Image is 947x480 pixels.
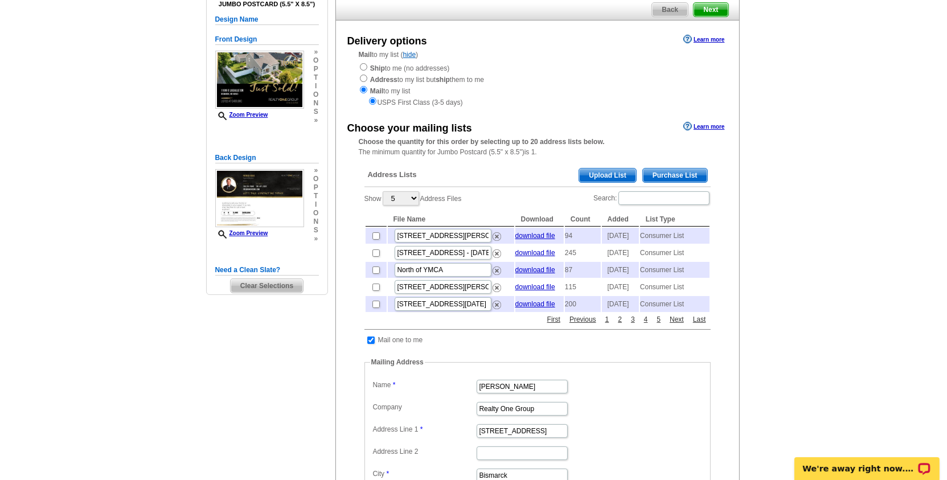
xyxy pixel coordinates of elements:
[640,262,710,278] td: Consumer List
[336,137,739,157] div: The minimum quantity for Jumbo Postcard (5.5" x 8.5")is 1.
[602,212,639,227] th: Added
[370,357,425,367] legend: Mailing Address
[215,34,319,45] h5: Front Design
[602,296,639,312] td: [DATE]
[436,76,450,84] strong: ship
[493,232,501,241] img: delete.png
[370,87,383,95] strong: Mail
[313,235,318,243] span: »
[683,35,724,44] a: Learn more
[215,14,319,25] h5: Design Name
[215,265,319,276] h5: Need a Clean Slate?
[313,192,318,200] span: t
[313,166,318,175] span: »
[593,190,710,206] label: Search:
[640,245,710,261] td: Consumer List
[313,48,318,56] span: »
[640,228,710,244] td: Consumer List
[515,266,555,274] a: download file
[694,3,728,17] span: Next
[313,209,318,218] span: o
[370,76,397,84] strong: Address
[565,262,601,278] td: 87
[640,279,710,295] td: Consumer List
[493,249,501,258] img: delete.png
[313,73,318,82] span: t
[654,314,663,325] a: 5
[231,279,303,293] span: Clear Selections
[313,200,318,209] span: i
[544,314,563,325] a: First
[565,228,601,244] td: 94
[567,314,599,325] a: Previous
[579,169,636,182] span: Upload List
[493,281,501,289] a: Remove this list
[313,91,318,99] span: o
[602,228,639,244] td: [DATE]
[683,122,724,131] a: Learn more
[565,279,601,295] td: 115
[493,298,501,306] a: Remove this list
[628,314,638,325] a: 3
[643,169,707,182] span: Purchase List
[313,226,318,235] span: s
[615,314,625,325] a: 2
[493,264,501,272] a: Remove this list
[370,64,385,72] strong: Ship
[787,444,947,480] iframe: LiveChat chat widget
[602,245,639,261] td: [DATE]
[313,175,318,183] span: o
[373,402,475,412] label: Company
[618,191,710,205] input: Search:
[336,50,739,108] div: to my list ( )
[373,446,475,457] label: Address Line 2
[347,121,472,136] div: Choose your mailing lists
[602,262,639,278] td: [DATE]
[373,469,475,479] label: City
[378,334,424,346] td: Mail one to me
[515,249,555,257] a: download file
[347,34,427,49] div: Delivery options
[602,314,612,325] a: 1
[313,82,318,91] span: i
[690,314,709,325] a: Last
[313,99,318,108] span: n
[515,232,555,240] a: download file
[313,56,318,65] span: o
[359,138,605,146] strong: Choose the quantity for this order by selecting up to 20 address lists below.
[373,424,475,434] label: Address Line 1
[215,169,304,228] img: small-thumb.jpg
[652,3,688,17] span: Back
[313,65,318,73] span: p
[515,283,555,291] a: download file
[403,51,416,59] a: hide
[215,51,304,109] img: small-thumb.jpg
[383,191,419,206] select: ShowAddress Files
[640,296,710,312] td: Consumer List
[651,2,688,17] a: Back
[602,279,639,295] td: [DATE]
[313,116,318,125] span: »
[515,300,555,308] a: download file
[493,230,501,238] a: Remove this list
[364,190,462,207] label: Show Address Files
[493,301,501,309] img: delete.png
[368,170,417,180] span: Address Lists
[215,153,319,163] h5: Back Design
[493,247,501,255] a: Remove this list
[359,51,372,59] strong: Mail
[359,62,716,108] div: to me (no addresses) to my list but them to me to my list
[359,96,716,108] div: USPS First Class (3-5 days)
[373,380,475,390] label: Name
[641,314,651,325] a: 4
[565,212,601,227] th: Count
[493,284,501,292] img: delete.png
[388,212,514,227] th: File Name
[493,266,501,275] img: delete.png
[313,218,318,226] span: n
[565,245,601,261] td: 245
[640,212,710,227] th: List Type
[667,314,687,325] a: Next
[215,230,268,236] a: Zoom Preview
